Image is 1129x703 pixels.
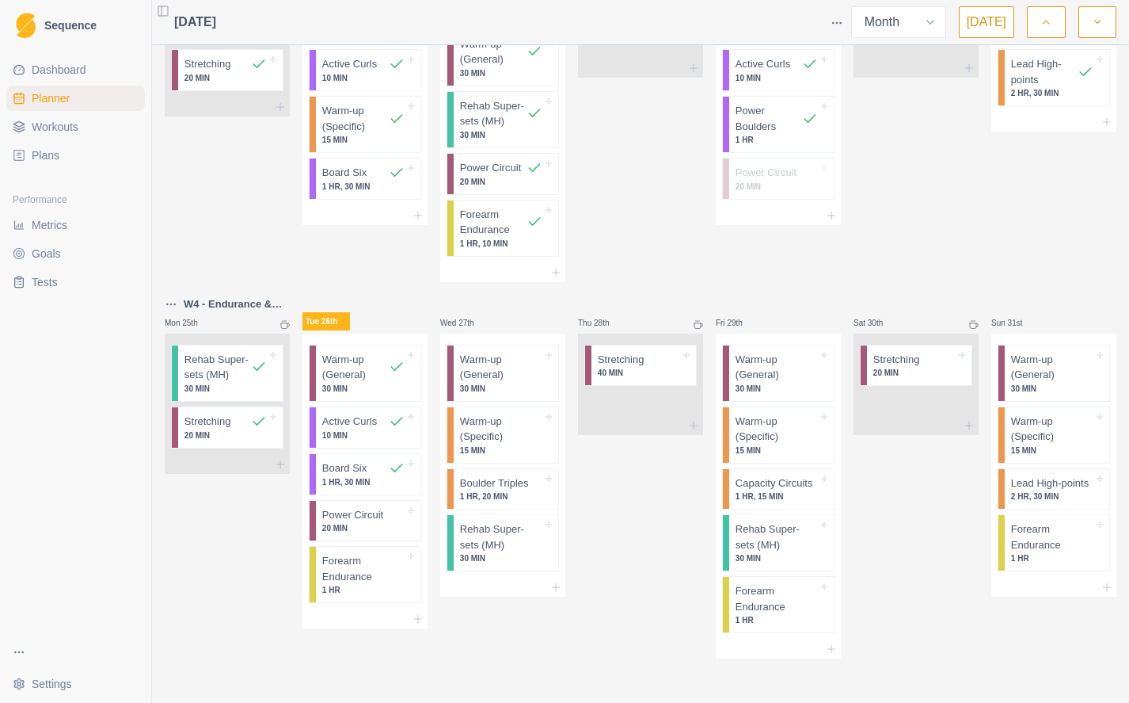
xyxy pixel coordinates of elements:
[736,56,790,72] p: Active Curls
[184,72,267,84] p: 20 MIN
[460,352,542,383] p: Warm-up (General)
[460,522,542,552] p: Rehab Super-sets (MH)
[309,453,421,495] div: Board Six1 HR, 30 MIN
[184,430,267,441] p: 20 MIN
[32,246,61,262] span: Goals
[322,352,389,383] p: Warm-up (General)
[309,500,421,542] div: Power Circuit20 MIN
[322,134,405,146] p: 15 MIN
[460,67,542,79] p: 30 MIN
[584,345,697,387] div: Stretching40 MIN
[1011,383,1093,395] p: 30 MIN
[6,143,145,168] a: Plans
[309,345,421,402] div: Warm-up (General)30 MIN
[447,29,559,86] div: Warm-up (General)30 MIN
[860,345,972,387] div: Stretching20 MIN
[322,72,405,84] p: 10 MIN
[309,158,421,200] div: Board Six1 HR, 30 MIN
[447,468,559,510] div: Boulder Triples1 HR, 20 MIN
[716,317,763,329] p: Fri 29th
[722,49,834,91] div: Active Curls10 MIN
[447,91,559,148] div: Rehab Super-sets (MH)30 MIN
[1011,56,1078,87] p: Lead High-points
[322,553,405,584] p: Forearm Endurance
[184,383,267,395] p: 30 MIN
[32,147,59,163] span: Plans
[44,20,97,31] span: Sequence
[184,296,290,312] p: W4 - Endurance & Capacity
[447,407,559,464] div: Warm-up (Specific)15 MIN
[460,414,542,445] p: Warm-up (Specific)
[998,514,1110,571] div: Forearm Endurance1 HR
[460,36,526,67] p: Warm-up (General)
[1011,414,1093,445] p: Warm-up (Specific)
[722,576,834,633] div: Forearm Endurance1 HR
[722,407,834,464] div: Warm-up (Specific)15 MIN
[447,153,559,195] div: Power Circuit20 MIN
[736,476,813,491] p: Capacity Circuits
[440,317,488,329] p: Wed 27th
[171,345,283,402] div: Rehab Super-sets (MH)30 MIN
[1011,552,1093,564] p: 1 HR
[6,269,145,295] a: Tests
[6,241,145,266] a: Goals
[32,90,70,106] span: Planner
[322,181,405,193] p: 1 HR, 30 MIN
[32,62,86,78] span: Dashboard
[460,98,526,129] p: Rehab Super-sets (MH)
[460,476,529,491] p: Boulder Triples
[6,86,145,111] a: Planner
[959,6,1014,38] button: [DATE]
[736,352,818,383] p: Warm-up (General)
[174,13,216,32] span: [DATE]
[184,56,231,72] p: Stretching
[1011,491,1093,502] p: 2 HR, 30 MIN
[873,367,956,379] p: 20 MIN
[460,176,542,188] p: 20 MIN
[736,583,818,614] p: Forearm Endurance
[6,114,145,139] a: Workouts
[16,13,36,39] img: Logo
[736,181,818,193] p: 20 MIN
[322,522,405,534] p: 20 MIN
[1011,476,1089,491] p: Lead High-points
[736,491,818,502] p: 1 HR, 15 MIN
[6,57,145,82] a: Dashboard
[736,103,802,134] p: Power Boulders
[6,6,145,44] a: LogoSequence
[598,352,644,368] p: Stretching
[309,546,421,603] div: Forearm Endurance1 HR
[1011,445,1093,457] p: 15 MIN
[165,317,212,329] p: Mon 25th
[998,407,1110,464] div: Warm-up (Specific)15 MIN
[1011,87,1093,99] p: 2 HR, 30 MIN
[998,468,1110,510] div: Lead High-points2 HR, 30 MIN
[853,317,901,329] p: Sat 30th
[460,160,521,176] p: Power Circuit
[32,274,58,290] span: Tests
[460,552,542,564] p: 30 MIN
[447,514,559,571] div: Rehab Super-sets (MH)30 MIN
[309,407,421,449] div: Active Curls10 MIN
[322,476,405,488] p: 1 HR, 30 MIN
[736,165,796,181] p: Power Circuit
[736,72,818,84] p: 10 MIN
[736,522,818,552] p: Rehab Super-sets (MH)
[171,407,283,449] div: Stretching20 MIN
[736,552,818,564] p: 30 MIN
[309,49,421,91] div: Active Curls10 MIN
[736,445,818,457] p: 15 MIN
[998,49,1110,106] div: Lead High-points2 HR, 30 MIN
[447,200,559,257] div: Forearm Endurance1 HR, 10 MIN
[873,352,920,368] p: Stretching
[722,345,834,402] div: Warm-up (General)30 MIN
[736,414,818,445] p: Warm-up (Specific)
[32,217,67,233] span: Metrics
[598,367,680,379] p: 40 MIN
[322,56,377,72] p: Active Curls
[1011,352,1093,383] p: Warm-up (General)
[184,352,251,383] p: Rehab Super-sets (MH)
[32,119,78,135] span: Workouts
[322,584,405,596] p: 1 HR
[309,96,421,153] div: Warm-up (Specific)15 MIN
